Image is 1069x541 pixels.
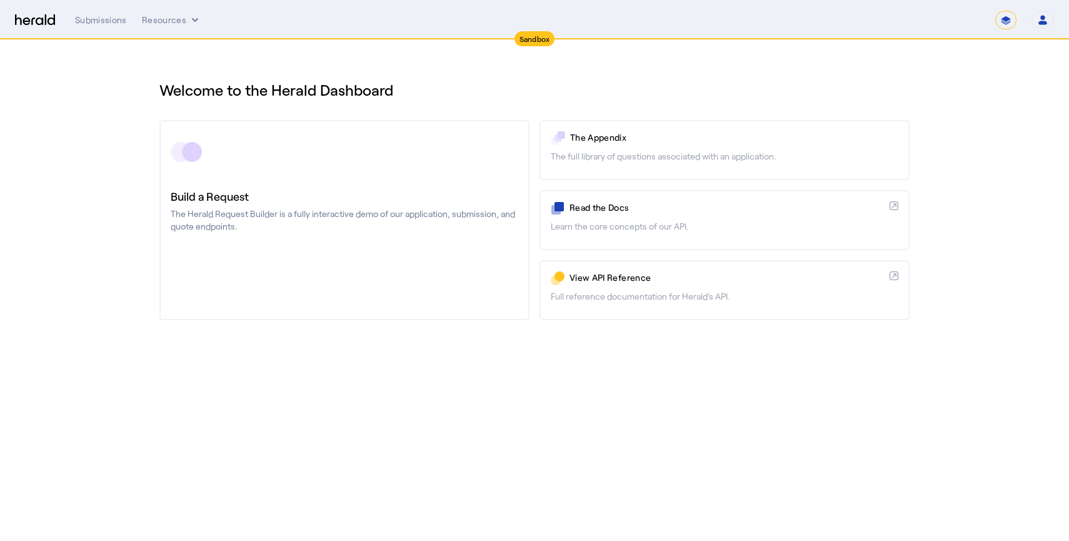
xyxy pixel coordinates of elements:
[540,260,910,320] a: View API ReferenceFull reference documentation for Herald's API.
[171,188,518,205] h3: Build a Request
[171,208,518,233] p: The Herald Request Builder is a fully interactive demo of our application, submission, and quote ...
[142,14,201,26] button: Resources dropdown menu
[159,120,529,320] a: Build a RequestThe Herald Request Builder is a fully interactive demo of our application, submiss...
[551,220,898,233] p: Learn the core concepts of our API.
[570,131,898,144] p: The Appendix
[540,120,910,180] a: The AppendixThe full library of questions associated with an application.
[75,14,127,26] div: Submissions
[15,14,55,26] img: Herald Logo
[514,31,555,46] div: Sandbox
[540,190,910,250] a: Read the DocsLearn the core concepts of our API.
[159,80,910,100] h1: Welcome to the Herald Dashboard
[551,150,898,163] p: The full library of questions associated with an application.
[551,290,898,303] p: Full reference documentation for Herald's API.
[570,201,885,214] p: Read the Docs
[570,271,885,284] p: View API Reference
